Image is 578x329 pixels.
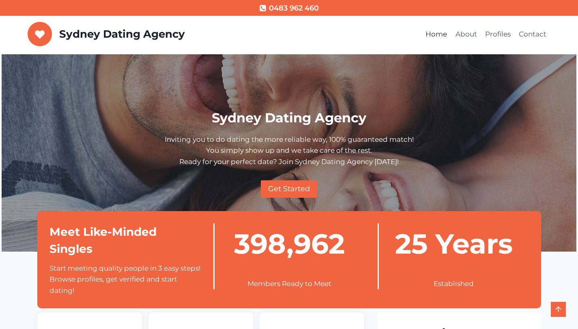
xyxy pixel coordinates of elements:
p: Sydney Dating Agency [59,28,185,41]
a: About [451,25,481,44]
a: Home [421,25,451,44]
a: Get Started [261,180,317,198]
a: Profiles [481,25,515,44]
span: Get Started [268,183,310,195]
nav: Primary [421,25,551,44]
a: Scroll to top [551,302,566,317]
a: Sydney Dating Agency [28,22,185,46]
span: 0483 962 460 [269,2,319,14]
p: Inviting you to do dating the more reliable way, 100% guaranteed match! You simply show up and we... [37,134,541,167]
a: Contact [515,25,550,44]
a: 0483 962 460 [259,2,318,14]
img: Sydney Dating Agency [28,22,52,46]
p: Members Ready to Meet [215,278,365,289]
p: Established [379,278,529,289]
h1: Sydney Dating Agency [37,108,541,128]
p: Start meeting quality people in 3 easy steps! Browse profiles, get verified and start dating! [49,263,201,296]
